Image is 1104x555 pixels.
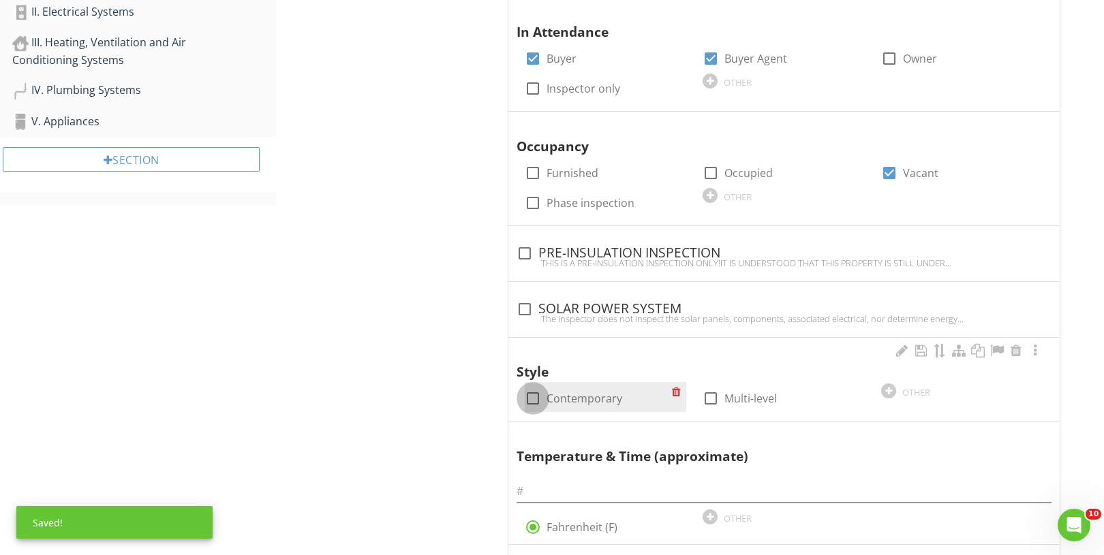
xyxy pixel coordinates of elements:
[902,387,930,398] div: OTHER
[517,343,1025,383] div: Style
[547,166,598,180] label: Furnished
[547,520,617,534] label: Fahrenheit (F)
[903,166,938,180] label: Vacant
[12,82,276,99] div: IV. Plumbing Systems
[724,77,752,88] div: OTHER
[12,113,276,131] div: V. Appliances
[12,34,276,68] div: III. Heating, Ventilation and Air Conditioning Systems
[517,3,1025,42] div: In Attendance
[517,117,1025,157] div: Occupancy
[517,427,1025,466] div: Temperature & Time (approximate)
[3,147,260,172] div: Section
[724,513,752,524] div: OTHER
[16,506,213,539] div: Saved!
[12,3,276,21] div: II. Electrical Systems
[724,166,773,180] label: Occupied
[547,392,622,405] label: Contemporary
[547,52,577,65] label: Buyer
[724,191,752,202] div: OTHER
[517,480,1052,503] input: #
[724,52,787,65] label: Buyer Agent
[1058,509,1090,541] iframe: Intercom live chat
[517,257,1052,268] div: THIS IS A PRE-INSULATION INSPECTION ONLY!IT IS UNDERSTOOD THAT THIS PROPERTY IS STILL UNDER CONST...
[724,392,777,405] label: Multi-level
[1086,509,1101,520] span: 10
[547,196,634,210] label: Phase inspection
[517,313,1052,324] div: The inspector does not inspect the solar panels, components, associated electrical, nor determine...
[903,52,937,65] label: Owner
[547,82,620,95] label: Inspector only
